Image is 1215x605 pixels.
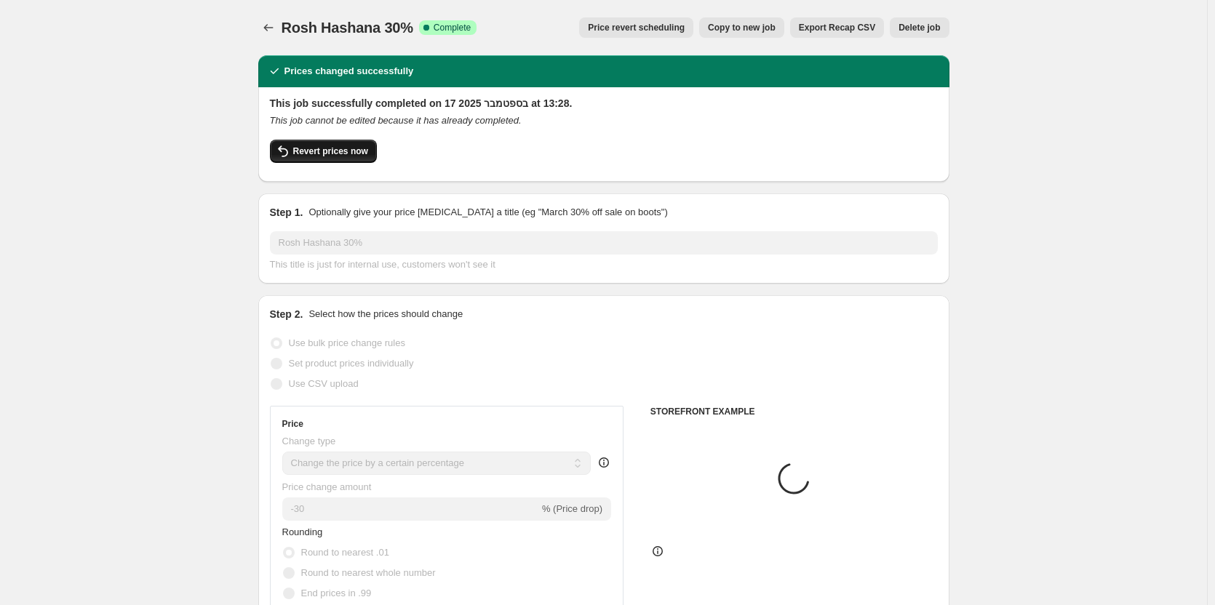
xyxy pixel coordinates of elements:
button: Export Recap CSV [790,17,884,38]
i: This job cannot be edited because it has already completed. [270,115,522,126]
span: Export Recap CSV [799,22,875,33]
span: Copy to new job [708,22,776,33]
span: Complete [434,22,471,33]
button: Price change jobs [258,17,279,38]
button: Price revert scheduling [579,17,693,38]
span: Set product prices individually [289,358,414,369]
h2: Step 2. [270,307,303,321]
span: Revert prices now [293,145,368,157]
span: Price change amount [282,481,372,492]
input: 30% off holiday sale [270,231,938,255]
div: help [597,455,611,470]
button: Revert prices now [270,140,377,163]
span: Change type [282,436,336,446]
h2: Step 1. [270,205,303,220]
span: End prices in .99 [301,588,372,598]
p: Optionally give your price [MEDICAL_DATA] a title (eg "March 30% off sale on boots") [308,205,667,220]
span: % (Price drop) [542,503,602,514]
span: Rosh Hashana 30% [282,20,413,36]
button: Delete job [890,17,949,38]
h6: STOREFRONT EXAMPLE [650,406,938,417]
span: This title is just for internal use, customers won't see it [270,259,495,270]
span: Price revert scheduling [588,22,685,33]
button: Copy to new job [699,17,784,38]
span: Use CSV upload [289,378,359,389]
span: Use bulk price change rules [289,337,405,348]
p: Select how the prices should change [308,307,463,321]
h2: This job successfully completed on 17 בספטמבר 2025 at 13:28. [270,96,938,111]
span: Delete job [899,22,940,33]
span: Round to nearest whole number [301,567,436,578]
input: -15 [282,497,539,521]
span: Rounding [282,526,323,537]
h2: Prices changed successfully [284,64,414,79]
span: Round to nearest .01 [301,547,389,558]
h3: Price [282,418,303,430]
